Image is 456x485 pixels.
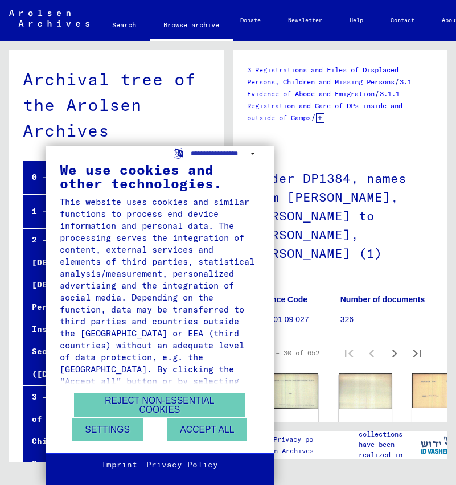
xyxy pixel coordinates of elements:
[60,163,260,190] div: We use cookies and other technologies.
[101,459,137,471] a: Imprint
[146,459,218,471] a: Privacy Policy
[167,418,247,441] button: Accept all
[60,196,260,459] div: This website uses cookies and similar functions to process end device information and personal da...
[72,418,143,441] button: Settings
[74,393,245,417] button: Reject non-essential cookies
